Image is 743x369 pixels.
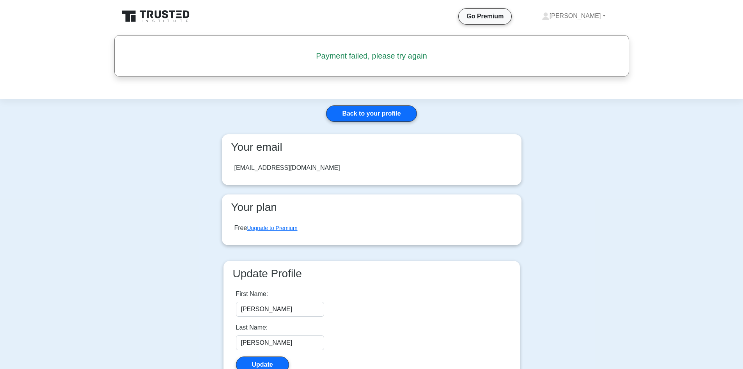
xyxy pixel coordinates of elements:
[326,105,417,122] a: Back to your profile
[228,201,515,214] h3: Your plan
[230,267,514,280] h3: Update Profile
[236,323,268,332] label: Last Name:
[462,11,508,21] a: Go Premium
[228,141,515,154] h3: Your email
[234,163,340,173] div: [EMAIL_ADDRESS][DOMAIN_NAME]
[132,51,612,61] h5: Payment failed, please try again
[247,225,297,231] a: Upgrade to Premium
[234,223,298,233] div: Free
[236,289,268,299] label: First Name:
[523,8,624,24] a: [PERSON_NAME]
